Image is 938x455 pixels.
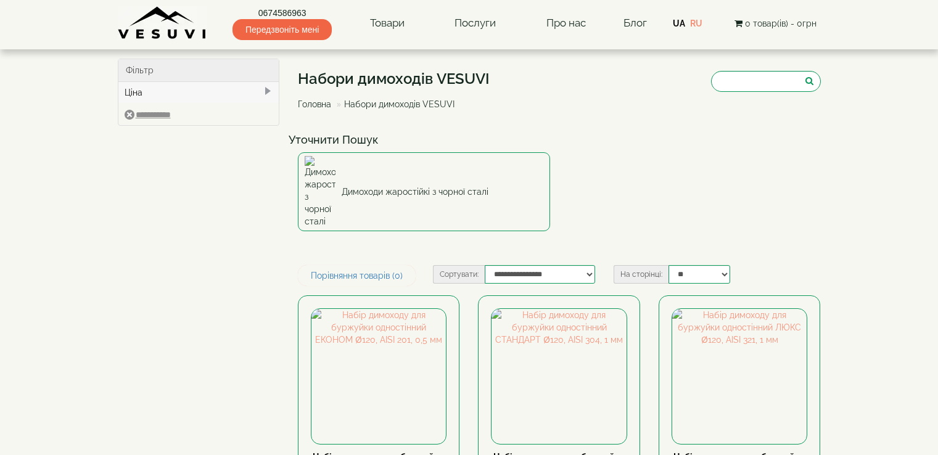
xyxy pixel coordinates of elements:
a: RU [690,18,702,28]
img: Набір димоходу для буржуйки одностінний ЕКОНОМ Ø120, AISI 201, 0,5 мм [311,309,446,443]
button: 0 товар(ів) - 0грн [731,17,820,30]
img: Набір димоходу для буржуйки одностінний ЛЮКС Ø120, AISI 321, 1 мм [672,309,807,443]
a: Про нас [534,9,598,38]
a: Блог [623,17,647,29]
div: Ціна [118,82,279,103]
a: UA [673,18,685,28]
img: Завод VESUVI [118,6,207,40]
a: 0674586963 [232,7,332,19]
span: 0 товар(ів) - 0грн [745,18,817,28]
h4: Уточнити Пошук [289,134,830,146]
img: Димоходи жаростійкі з чорної сталі [305,156,335,227]
img: Набір димоходу для буржуйки одностінний СТАНДАРТ Ø120, AISI 304, 1 мм [492,309,626,443]
a: Товари [358,9,417,38]
span: Передзвоніть мені [232,19,332,40]
div: Фільтр [118,59,279,82]
h1: Набори димоходів VESUVI [298,71,490,87]
a: Димоходи жаростійкі з чорної сталі Димоходи жаростійкі з чорної сталі [298,152,550,231]
li: Набори димоходів VESUVI [334,98,455,110]
a: Послуги [442,9,508,38]
a: Головна [298,99,331,109]
label: На сторінці: [614,265,669,284]
a: Порівняння товарів (0) [298,265,416,286]
label: Сортувати: [433,265,485,284]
